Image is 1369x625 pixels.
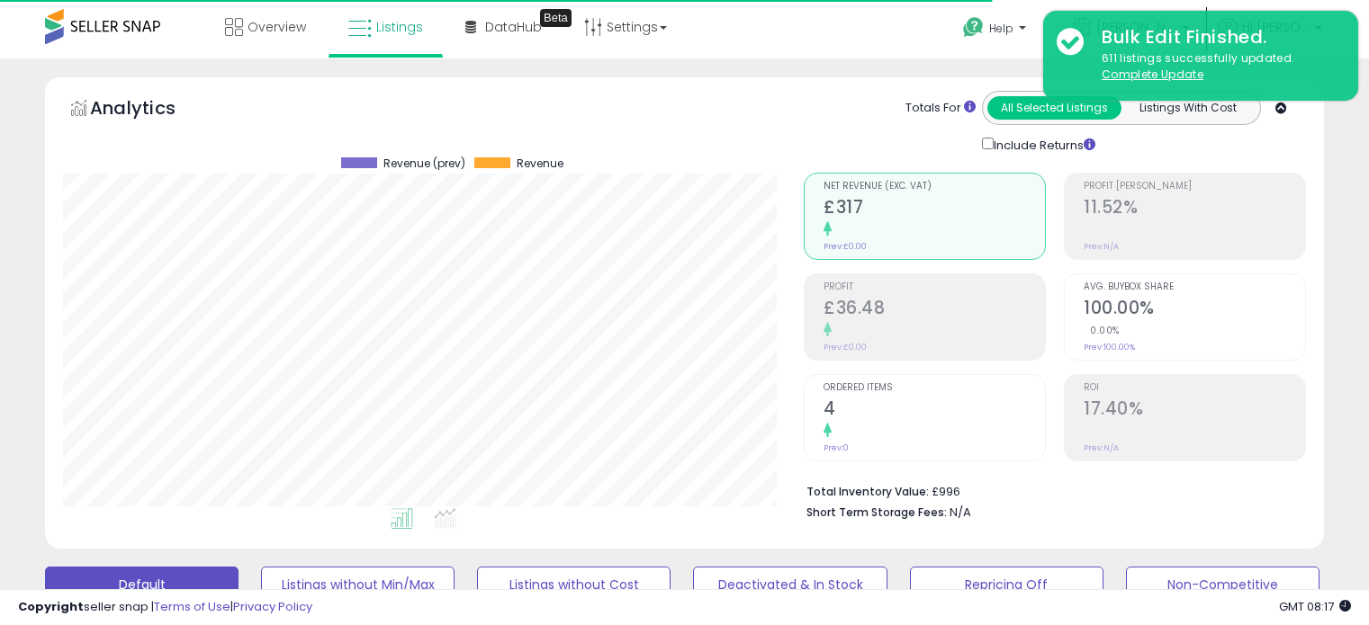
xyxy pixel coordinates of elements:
button: Default [45,567,239,603]
small: Prev: N/A [1084,442,1119,453]
a: Help [949,3,1044,58]
button: Listings without Min/Max [261,567,455,603]
a: Privacy Policy [233,598,312,615]
u: Complete Update [1102,67,1203,82]
a: Terms of Use [154,598,230,615]
span: Avg. Buybox Share [1084,282,1305,292]
h2: £317 [824,197,1045,221]
small: Prev: 0 [824,442,849,453]
h2: 100.00% [1084,298,1305,322]
small: Prev: £0.00 [824,342,867,353]
button: Non-Competitive [1126,567,1319,603]
h2: £36.48 [824,298,1045,322]
li: £996 [806,479,1292,501]
div: Bulk Edit Finished. [1088,24,1345,50]
span: ROI [1084,383,1305,393]
b: Short Term Storage Fees: [806,504,947,520]
span: Profit [824,282,1045,292]
span: Net Revenue (Exc. VAT) [824,182,1045,192]
span: Overview [248,18,306,36]
div: seller snap | | [18,599,312,616]
span: N/A [950,504,971,521]
span: Help [989,21,1013,36]
button: Repricing Off [910,567,1103,603]
h2: 17.40% [1084,398,1305,423]
h5: Analytics [90,95,211,125]
i: Get Help [962,16,985,39]
span: Listings [376,18,423,36]
small: Prev: 100.00% [1084,342,1135,353]
h2: 11.52% [1084,197,1305,221]
div: Totals For [905,100,976,117]
button: Listings without Cost [477,567,671,603]
span: Revenue [517,157,563,170]
span: Ordered Items [824,383,1045,393]
small: 0.00% [1084,324,1120,337]
div: Tooltip anchor [540,9,572,27]
button: All Selected Listings [987,96,1121,120]
small: Prev: N/A [1084,241,1119,252]
div: Include Returns [968,134,1117,155]
span: Profit [PERSON_NAME] [1084,182,1305,192]
div: 611 listings successfully updated. [1088,50,1345,84]
b: Total Inventory Value: [806,484,929,499]
span: Revenue (prev) [383,157,465,170]
button: Listings With Cost [1121,96,1255,120]
small: Prev: £0.00 [824,241,867,252]
h2: 4 [824,398,1045,423]
span: 2025-10-14 08:17 GMT [1279,598,1351,615]
span: DataHub [485,18,542,36]
button: Deactivated & In Stock [693,567,887,603]
strong: Copyright [18,598,84,615]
